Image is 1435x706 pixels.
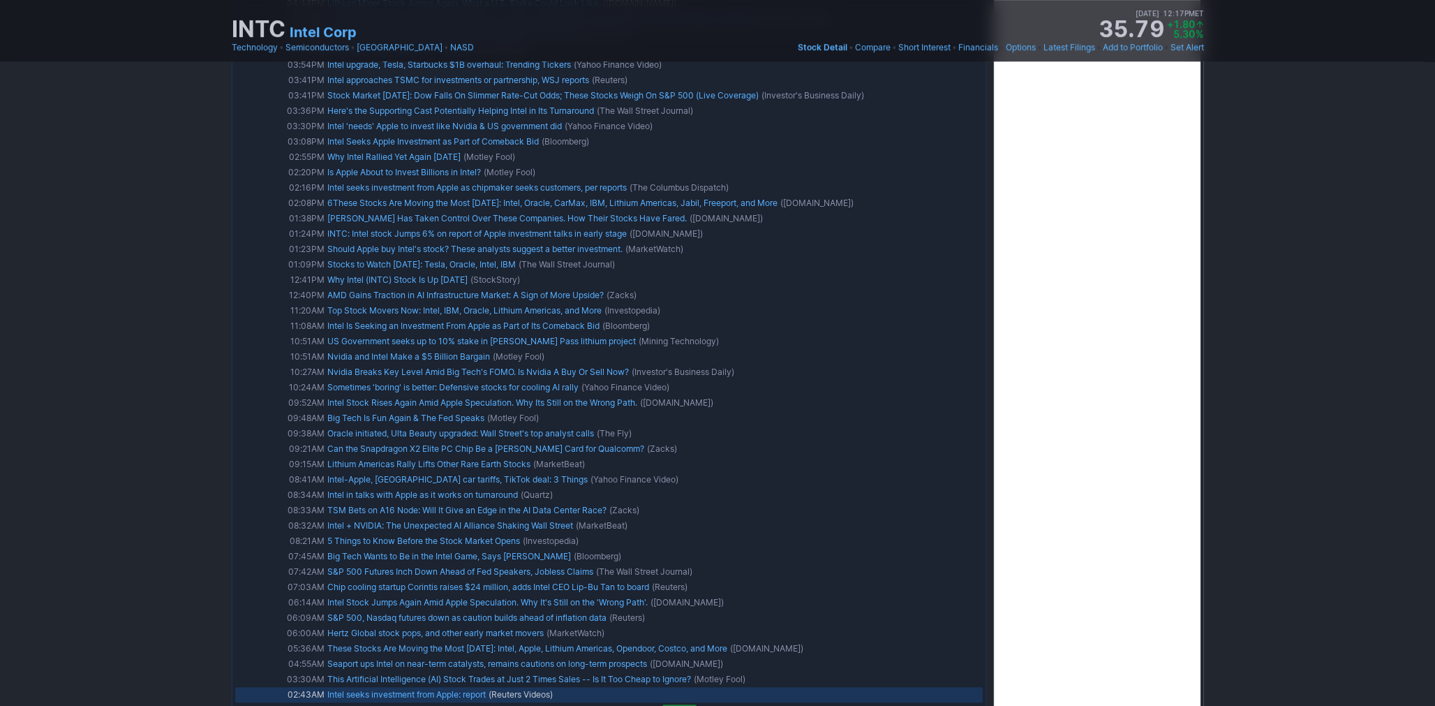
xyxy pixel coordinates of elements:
span: 5.30 [1173,28,1195,40]
a: [PERSON_NAME] Has Taken Control Over These Companies. How Their Stocks Have Fared. [327,213,687,223]
td: 01:23PM [235,242,326,257]
td: 08:34AM [235,487,326,503]
span: (MarketWatch) [547,626,604,640]
a: 5 Things to Know Before the Stock Market Opens [327,536,520,546]
td: 03:30AM [235,672,326,687]
span: [DATE] 12:17PM ET [1136,7,1204,20]
a: Compare [855,41,891,54]
a: Nvidia and Intel Make a $5 Billion Bargain [327,351,490,362]
td: 06:09AM [235,610,326,626]
td: 06:00AM [235,626,326,641]
td: 10:51AM [235,349,326,365]
span: (Zacks) [607,288,637,302]
td: 02:16PM [235,180,326,196]
a: Intel Corp [290,22,357,42]
td: 02:43AM [235,687,326,703]
td: 08:32AM [235,518,326,534]
span: ([DOMAIN_NAME]) [630,227,703,241]
span: (Reuters) [592,73,627,87]
td: 04:55AM [235,656,326,672]
span: (Bloomberg) [542,135,589,149]
td: 11:08AM [235,318,326,334]
a: Intel seeks investment from Apple: report [327,689,486,700]
span: (The Wall Street Journal) [596,565,692,579]
a: Intel-Apple, [GEOGRAPHIC_DATA] car tariffs, TikTok deal: 3 Things [327,474,588,485]
a: Latest Filings [1043,41,1095,54]
a: Intel Stock Jumps Again Amid Apple Speculation. Why It's Still on the 'Wrong Path'. [327,597,648,608]
span: Latest Filings [1043,42,1095,52]
span: % [1196,28,1203,40]
span: • [1096,41,1101,54]
td: 07:42AM [235,564,326,580]
span: (Yahoo Finance Video) [574,58,662,72]
a: AMD Gains Traction in AI Infrastructure Market: A Sign of More Upside? [327,290,604,300]
a: Oracle initiated, Ulta Beauty upgraded: Wall Street's top analyst calls [327,428,594,439]
span: +1.80 [1167,18,1195,30]
td: 10:51AM [235,334,326,349]
td: 03:41PM [235,88,326,103]
a: Financials [958,41,998,54]
span: (Mining Technology) [639,334,719,348]
span: • [1159,7,1163,20]
span: (Reuters) [609,611,645,625]
a: Seaport ups Intel on near-term catalysts, remains cautions on long-term prospects [327,659,647,669]
td: 10:24AM [235,380,326,395]
a: NASD [450,41,474,54]
strong: 35.79 [1099,18,1163,41]
span: (Motley Fool) [484,166,535,179]
span: • [892,41,897,54]
a: Why Intel Rallied Yet Again [DATE] [327,152,461,162]
span: • [952,41,957,54]
td: 03:08PM [235,134,326,149]
span: (StockStory) [470,273,520,287]
a: Add to Portfolio [1103,41,1163,54]
a: INTC: Intel stock Jumps 6% on report of Apple investment talks in early stage [327,228,627,239]
a: S&P 500, Nasdaq futures down as caution builds ahead of inflation data [327,612,607,623]
a: Stocks to Watch [DATE]: Tesla, Oracle, Intel, IBM [327,259,516,270]
td: 03:41PM [235,73,326,88]
span: • [849,41,854,54]
span: ([DOMAIN_NAME]) [780,196,854,210]
span: (Motley Fool) [493,350,544,364]
td: 09:52AM [235,395,326,411]
a: Big Tech Is Fun Again & The Fed Speaks [327,413,484,423]
span: (Investopedia) [604,304,660,318]
a: Sometimes 'boring' is better: Defensive stocks for cooling AI rally [327,382,579,392]
td: 09:21AM [235,441,326,457]
td: 02:55PM [235,149,326,165]
span: (Yahoo Finance Video) [565,119,653,133]
a: Intel approaches TSMC for investments or partnership, WSJ reports [327,75,589,85]
td: 09:15AM [235,457,326,472]
a: Is Apple About to Invest Billions in Intel? [327,167,481,177]
a: 6These Stocks Are Moving the Most [DATE]: Intel, Oracle, CarMax, IBM, Lithium Americas, Jabil, Fr... [327,198,778,208]
td: 02:20PM [235,165,326,180]
span: (Yahoo Finance Video) [590,473,678,487]
a: S&P 500 Futures Inch Down Ahead of Fed Speakers, Jobless Claims [327,566,593,577]
a: This Artificial Intelligence (AI) Stock Trades at Just 2 Times Sales -- Is It Too Cheap to Ignore? [327,674,691,684]
a: Options [1006,41,1036,54]
span: • [279,41,284,54]
a: Technology [232,41,278,54]
td: 08:21AM [235,534,326,549]
span: (Reuters Videos) [489,688,553,702]
td: 02:08PM [235,196,326,211]
a: Why Intel (INTC) Stock Is Up [DATE] [327,274,468,285]
a: Lithium Americas Rally Lifts Other Rare Earth Stocks [327,459,530,469]
td: 10:27AM [235,365,326,380]
span: (MarketBeat) [576,519,627,533]
span: (Motley Fool) [694,672,745,686]
a: Intel Is Seeking an Investment From Apple as Part of Its Comeback Bid [327,321,600,331]
a: [GEOGRAPHIC_DATA] [357,41,443,54]
span: (Investor's Business Daily) [632,365,734,379]
span: (Bloomberg) [602,319,650,333]
a: Intel 'needs' Apple to invest like Nvidia & US government did [327,121,562,131]
span: ([DOMAIN_NAME]) [650,596,724,610]
a: Hertz Global stock pops, and other early market movers [327,628,544,638]
a: Intel Seeks Apple Investment as Part of Comeback Bid [327,136,539,147]
td: 07:45AM [235,549,326,564]
span: (The Wall Street Journal) [597,104,693,118]
span: (Zacks) [609,503,639,517]
a: Should Apple buy Intel's stock? These analysts suggest a better investment. [327,244,623,254]
a: US Government seeks up to 10% stake in [PERSON_NAME] Pass lithium project [327,336,636,346]
span: (The Columbus Dispatch) [630,181,729,195]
